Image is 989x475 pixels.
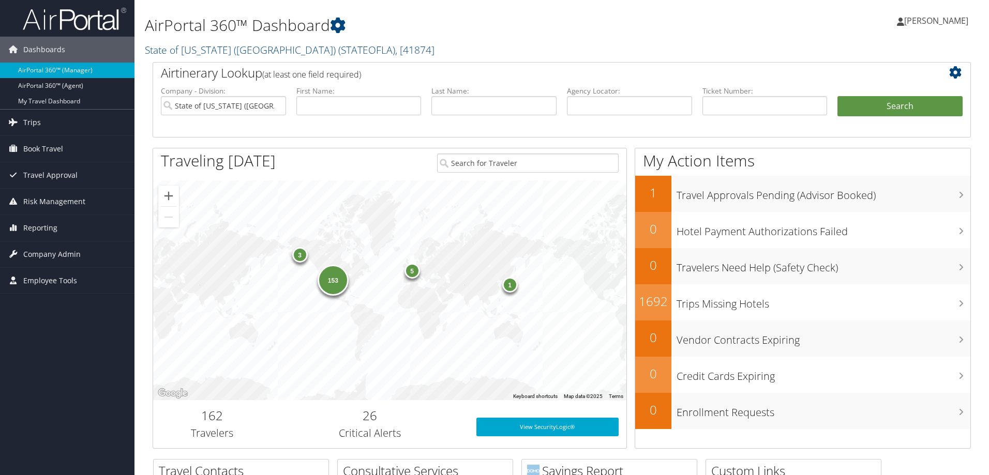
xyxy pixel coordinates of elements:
[156,387,190,400] img: Google
[23,189,85,214] span: Risk Management
[635,393,970,429] a: 0Enrollment Requests
[635,212,970,248] a: 0Hotel Payment Authorizations Failed
[161,86,286,96] label: Company - Division:
[677,255,970,275] h3: Travelers Need Help (Safety Check)
[677,328,970,347] h3: Vendor Contracts Expiring
[158,207,179,227] button: Zoom out
[635,248,970,284] a: 0Travelers Need Help (Safety Check)
[23,215,57,241] span: Reporting
[23,268,77,294] span: Employee Tools
[318,265,349,296] div: 153
[23,110,41,135] span: Trips
[702,86,828,96] label: Ticket Number:
[635,256,671,274] h2: 0
[279,407,461,424] h2: 26
[145,14,701,36] h1: AirPortal 360™ Dashboard
[897,5,979,36] a: [PERSON_NAME]
[677,219,970,239] h3: Hotel Payment Authorizations Failed
[437,154,619,173] input: Search for Traveler
[635,329,671,346] h2: 0
[635,176,970,212] a: 1Travel Approvals Pending (Advisor Booked)
[292,247,308,263] div: 3
[837,96,963,117] button: Search
[635,365,671,382] h2: 0
[635,184,671,202] h2: 1
[635,293,671,310] h2: 1692
[567,86,692,96] label: Agency Locator:
[476,418,619,436] a: View SecurityLogic®
[23,37,65,63] span: Dashboards
[156,387,190,400] a: Open this area in Google Maps (opens a new window)
[904,15,968,26] span: [PERSON_NAME]
[338,43,395,57] span: ( STATEOFLA )
[635,284,970,320] a: 1692Trips Missing Hotels
[677,364,970,384] h3: Credit Cards Expiring
[635,357,970,393] a: 0Credit Cards Expiring
[609,393,623,399] a: Terms (opens in new tab)
[23,7,126,31] img: airportal-logo.png
[513,393,558,400] button: Keyboard shortcuts
[161,64,894,82] h2: Airtinerary Lookup
[262,69,361,80] span: (at least one field required)
[677,183,970,203] h3: Travel Approvals Pending (Advisor Booked)
[161,150,276,172] h1: Traveling [DATE]
[635,401,671,419] h2: 0
[161,407,264,424] h2: 162
[635,220,671,238] h2: 0
[296,86,422,96] label: First Name:
[677,292,970,311] h3: Trips Missing Hotels
[635,150,970,172] h1: My Action Items
[502,277,518,293] div: 1
[564,393,603,399] span: Map data ©2025
[404,263,420,278] div: 5
[158,186,179,206] button: Zoom in
[431,86,557,96] label: Last Name:
[145,43,434,57] a: State of [US_STATE] ([GEOGRAPHIC_DATA])
[635,320,970,357] a: 0Vendor Contracts Expiring
[677,400,970,420] h3: Enrollment Requests
[23,241,81,267] span: Company Admin
[161,426,264,440] h3: Travelers
[279,426,461,440] h3: Critical Alerts
[395,43,434,57] span: , [ 41874 ]
[23,162,78,188] span: Travel Approval
[23,136,63,162] span: Book Travel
